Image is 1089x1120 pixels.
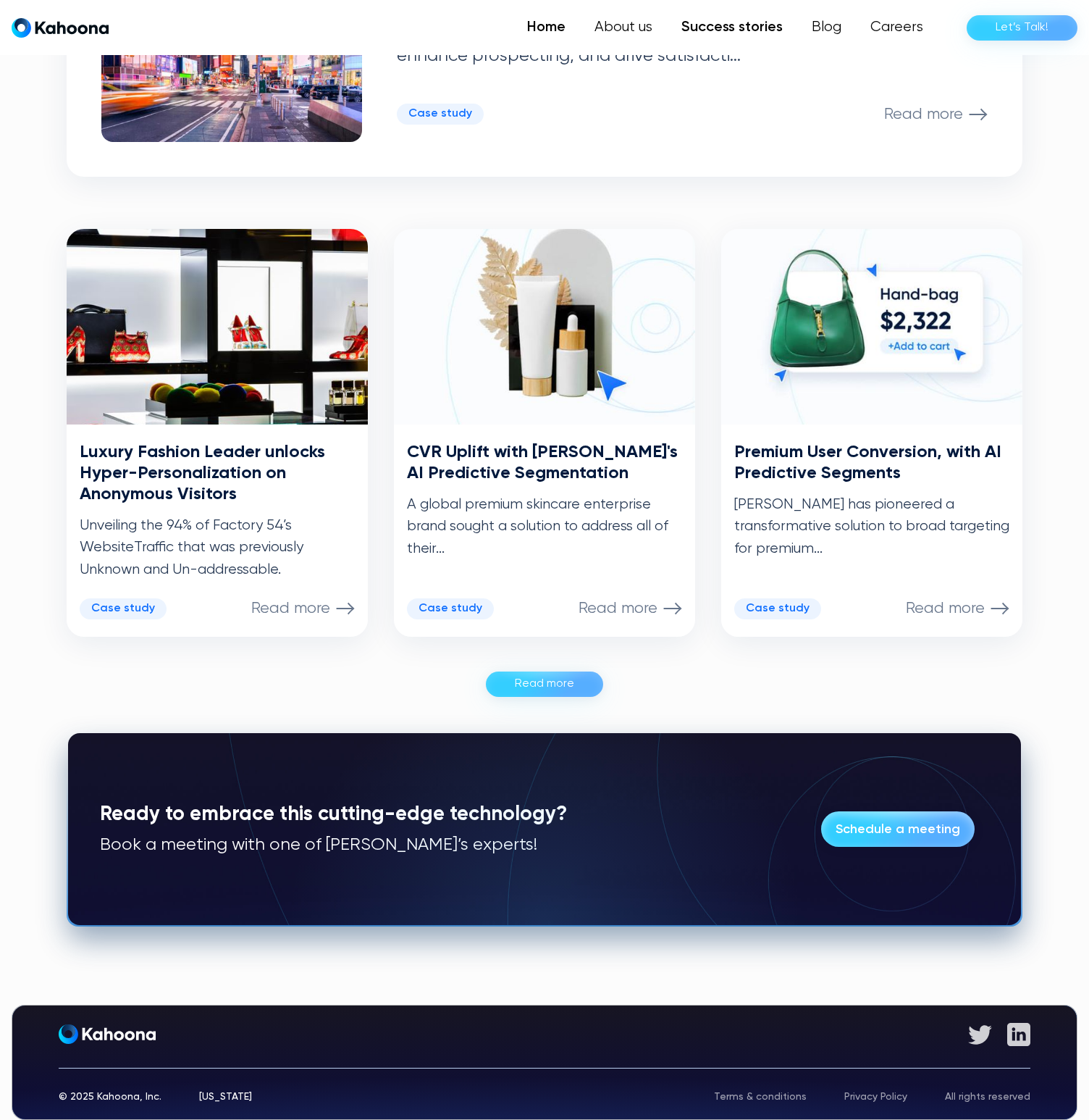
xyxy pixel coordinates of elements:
[856,13,938,42] a: Careers
[515,672,574,695] div: Read more
[199,1092,252,1102] div: [US_STATE]
[80,515,355,581] p: Unveiling the 94% of Factory 54’s WebsiteTraffic that was previously Unknown and Un-addressable.
[67,229,368,637] a: Luxury Fashion Leader unlocks Hyper-Personalization on Anonymous VisitorsUnveiling the 94% of Fac...
[12,17,109,38] a: home
[59,1092,161,1102] div: © 2025 Kahoona, Inc.
[906,599,985,618] p: Read more
[844,1092,907,1102] a: Privacy Policy
[251,599,330,618] p: Read more
[80,442,355,504] h3: Luxury Fashion Leader unlocks Hyper-Personalization on Anonymous Visitors
[884,105,963,124] p: Read more
[667,13,797,42] a: Success stories
[721,229,1022,637] a: Premium User Conversion, with AI Predictive Segments[PERSON_NAME] has pioneered a transformative ...
[407,494,682,560] p: A global premium skincare enterprise brand sought a solution to address all of their...
[394,229,695,637] a: CVR Uplift with [PERSON_NAME]'s AI Predictive SegmentationA global premium skincare enterprise br...
[513,13,580,42] a: Home
[836,818,960,841] div: Schedule a meeting
[797,13,856,42] a: Blog
[746,602,810,616] div: Case study
[734,494,1009,560] p: [PERSON_NAME] has pioneered a transformative solution to broad targeting for premium...
[100,804,567,824] strong: Ready to embrace this cutting-edge technology?
[821,811,975,847] a: Schedule a meeting
[734,442,1009,484] h3: Premium User Conversion, with AI Predictive Segments
[996,16,1048,39] div: Let’s Talk!
[100,835,567,856] p: Book a meeting with one of [PERSON_NAME]’s experts!
[714,1092,807,1102] a: Terms & conditions
[407,442,682,484] h3: CVR Uplift with [PERSON_NAME]'s AI Predictive Segmentation
[945,1092,1030,1102] div: All rights reserved
[91,602,155,616] div: Case study
[579,599,657,618] p: Read more
[967,15,1077,41] a: Let’s Talk!
[419,602,482,616] div: Case study
[408,107,472,121] div: Case study
[486,672,603,697] a: Read more
[580,13,667,42] a: About us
